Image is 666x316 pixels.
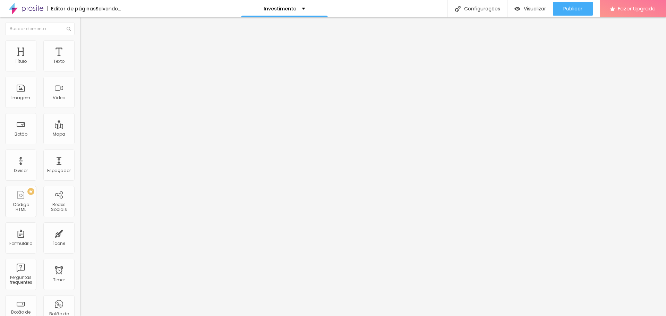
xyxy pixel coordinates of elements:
[553,2,593,16] button: Publicar
[53,277,65,282] div: Timer
[45,202,72,212] div: Redes Sociais
[524,6,546,11] span: Visualizar
[618,6,656,11] span: Fazer Upgrade
[53,59,65,64] div: Texto
[15,132,27,137] div: Botão
[11,95,30,100] div: Imagem
[563,6,582,11] span: Publicar
[96,6,121,11] div: Salvando...
[15,59,27,64] div: Título
[14,168,28,173] div: Divisor
[80,17,666,316] iframe: Editor
[53,132,65,137] div: Mapa
[507,2,553,16] button: Visualizar
[9,241,32,246] div: Formulário
[7,202,34,212] div: Código HTML
[53,241,65,246] div: Ícone
[5,23,75,35] input: Buscar elemento
[47,168,71,173] div: Espaçador
[7,275,34,285] div: Perguntas frequentes
[514,6,520,12] img: view-1.svg
[47,6,96,11] div: Editor de páginas
[67,27,71,31] img: Icone
[264,6,297,11] p: Investimento
[455,6,461,12] img: Icone
[53,95,65,100] div: Vídeo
